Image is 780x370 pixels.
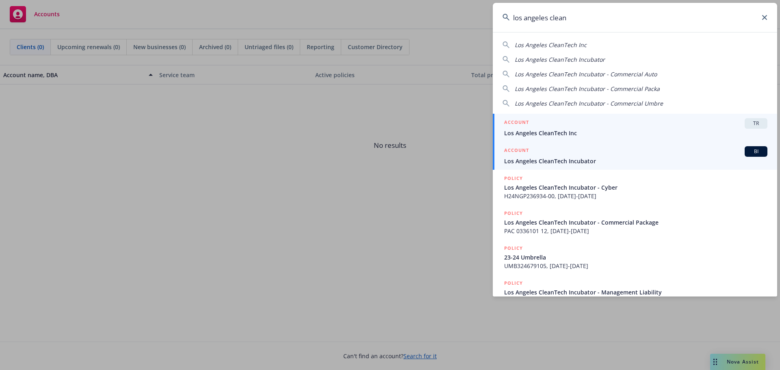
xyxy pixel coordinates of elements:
h5: POLICY [504,244,523,252]
span: Los Angeles CleanTech Incubator - Management Liability [504,288,767,296]
a: POLICYLos Angeles CleanTech Incubator - CyberH24NGP236934-00, [DATE]-[DATE] [493,170,777,205]
h5: POLICY [504,174,523,182]
h5: POLICY [504,279,523,287]
span: TR [748,120,764,127]
span: Los Angeles CleanTech Incubator - Cyber [504,183,767,192]
span: 23-24 Umbrella [504,253,767,262]
span: Los Angeles CleanTech Incubator - Commercial Umbre [515,100,663,107]
span: Los Angeles CleanTech Incubator - Commercial Packa [515,85,660,93]
span: Los Angeles CleanTech Incubator [515,56,605,63]
span: BI [748,148,764,155]
h5: ACCOUNT [504,146,529,156]
h5: ACCOUNT [504,118,529,128]
span: Los Angeles CleanTech Incubator - Commercial Package [504,218,767,227]
span: PAC 0336101 12, [DATE]-[DATE] [504,227,767,235]
a: POLICY23-24 UmbrellaUMB324679105, [DATE]-[DATE] [493,240,777,275]
input: Search... [493,3,777,32]
a: POLICYLos Angeles CleanTech Incubator - Commercial PackagePAC 0336101 12, [DATE]-[DATE] [493,205,777,240]
span: UMB324679105, [DATE]-[DATE] [504,262,767,270]
span: Los Angeles CleanTech Incubator - Commercial Auto [515,70,657,78]
span: Los Angeles CleanTech Incubator [504,157,767,165]
span: H24NGP236934-00, [DATE]-[DATE] [504,192,767,200]
a: ACCOUNTBILos Angeles CleanTech Incubator [493,142,777,170]
h5: POLICY [504,209,523,217]
a: POLICYLos Angeles CleanTech Incubator - Management Liability [493,275,777,309]
a: ACCOUNTTRLos Angeles CleanTech Inc [493,114,777,142]
span: Los Angeles CleanTech Inc [515,41,587,49]
span: Los Angeles CleanTech Inc [504,129,767,137]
